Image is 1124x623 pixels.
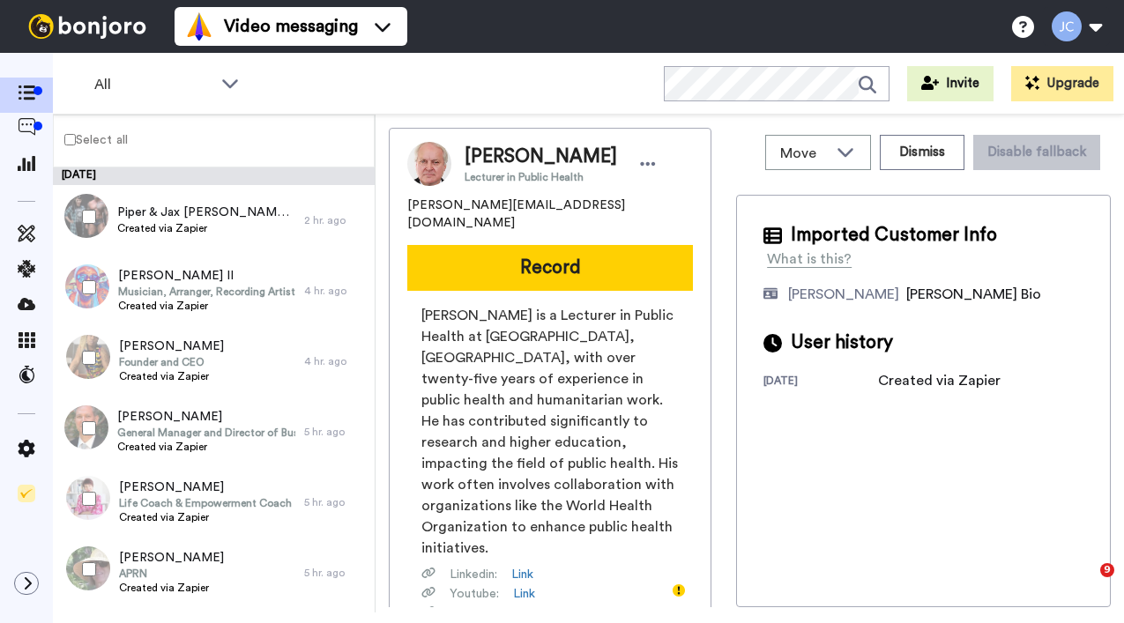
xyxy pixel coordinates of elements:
span: All [94,74,212,95]
div: 5 hr. ago [304,495,366,509]
span: [PERSON_NAME] [119,478,292,496]
input: Select all [64,134,76,145]
button: Record [407,245,693,291]
span: [PERSON_NAME] [119,337,224,355]
span: APRN [119,567,224,581]
span: Created via Zapier [119,510,292,524]
span: Founder and CEO [119,355,224,369]
span: User history [791,330,893,356]
span: Created via Zapier [118,299,295,313]
label: Select all [54,129,128,150]
span: Personal Website : [450,604,551,622]
span: 9 [1100,563,1114,577]
span: Life Coach & Empowerment Coach [119,496,292,510]
span: [PERSON_NAME] Bio [906,287,1041,301]
span: Move [780,143,828,164]
div: 4 hr. ago [304,284,366,298]
span: [PERSON_NAME] [117,408,295,426]
iframe: Intercom live chat [1064,563,1106,605]
div: Created via Zapier [878,370,1001,391]
span: [PERSON_NAME][EMAIL_ADDRESS][DOMAIN_NAME] [407,197,693,232]
span: [PERSON_NAME] is a Lecturer in Public Health at [GEOGRAPHIC_DATA], [GEOGRAPHIC_DATA], with over t... [421,305,679,559]
div: 5 hr. ago [304,425,366,439]
button: Invite [907,66,994,101]
div: What is this? [767,248,852,270]
span: Created via Zapier [119,581,224,595]
span: Linkedin : [450,566,497,583]
div: 4 hr. ago [304,354,366,368]
span: Piper & Jax [PERSON_NAME] & [PERSON_NAME] [117,204,295,221]
span: Musician, Arranger, Recording Artist, Composer [118,285,295,299]
span: General Manager and Director of Business Development [117,426,295,440]
span: Youtube : [450,585,499,603]
button: Dismiss [880,135,964,170]
img: Image of Rich Alderslade [407,142,451,186]
img: Checklist.svg [18,485,35,502]
button: Upgrade [1011,66,1113,101]
span: [PERSON_NAME] [465,144,617,170]
a: Link [513,585,535,603]
span: Created via Zapier [117,221,295,235]
div: Tooltip anchor [671,582,687,598]
a: Link [511,566,533,583]
span: Created via Zapier [117,440,295,454]
div: [DATE] [763,374,878,391]
span: [PERSON_NAME] II [118,267,295,285]
button: Disable fallback [973,135,1100,170]
div: [PERSON_NAME] [788,284,899,305]
a: Link [565,604,587,622]
span: Video messaging [224,14,358,39]
div: 2 hr. ago [304,213,366,227]
div: 5 hr. ago [304,566,366,580]
span: Lecturer in Public Health [465,170,617,184]
div: [DATE] [53,167,375,185]
img: bj-logo-header-white.svg [21,14,153,39]
span: [PERSON_NAME] [119,549,224,567]
img: vm-color.svg [185,12,213,41]
span: Imported Customer Info [791,222,997,248]
span: Created via Zapier [119,369,224,383]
